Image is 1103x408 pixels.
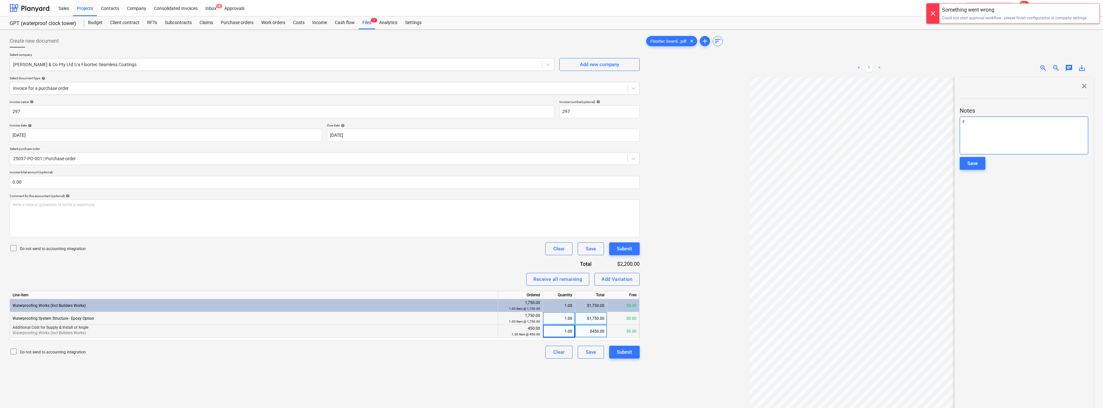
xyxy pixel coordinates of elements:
span: help [40,76,45,80]
span: sort [714,37,722,45]
a: Cash flow [331,16,359,29]
span: Additional Cost for Supply & Install of Angle [13,325,88,330]
a: Previous page [855,64,863,72]
div: 1.00 [546,299,572,312]
small: 1.00 Item @ 1,750.00 [509,307,540,310]
span: save_alt [1078,64,1086,72]
span: add [701,37,709,45]
button: Submit [609,242,640,255]
div: Submit [617,348,632,356]
div: GPT (waterproof clock tower) [10,20,76,27]
div: Something went wrong [942,6,1087,14]
div: Could not start approval workflow - please finish configuration in company settings [942,15,1087,21]
p: Invoice total amount (optional) [10,170,640,176]
a: Client contract [106,16,143,29]
div: Quantity [543,291,575,299]
p: Select company [10,53,554,58]
div: $0.00 [607,312,639,325]
div: $0.00 [607,299,639,312]
div: Due date [327,123,639,127]
input: Invoice number [559,105,640,118]
p: Do not send to accounting integration [20,350,86,355]
span: Create new document [10,37,59,45]
div: 1,750.00 [501,313,540,325]
span: help [27,124,32,127]
a: Page 1 is your current page [865,64,873,72]
div: Save [586,245,596,253]
button: Receive all remaining [526,273,589,286]
div: Clear [553,348,565,356]
p: Select purchase order [10,147,640,152]
button: Submit [609,346,640,359]
span: close [1081,82,1088,90]
button: Clear [545,346,573,359]
input: Due date not specified [327,129,639,142]
a: Subcontracts [161,16,196,29]
button: Save [960,157,985,170]
span: Waterproofing Works (Incl Builders Works) [13,303,86,308]
a: Budget [84,16,106,29]
span: help [340,124,345,127]
div: Ordered [498,291,543,299]
div: Invoice number (optional) [559,100,640,104]
span: zoom_out [1052,64,1060,72]
button: Clear [545,242,573,255]
div: 1.00 [546,312,572,325]
span: clear [688,37,696,45]
a: Settings [401,16,425,29]
div: Add Variation [601,275,633,283]
span: help [29,100,34,104]
div: Costs [289,16,308,29]
span: zoom_in [1039,64,1047,72]
div: Submit [617,245,632,253]
small: 1.00 Item @ 1,750.00 [509,320,540,323]
span: Waterproofing Works (Incl Builders Works) [13,331,86,335]
span: Floortec Seaml...pdf [646,39,690,44]
button: Add new company [559,58,640,71]
a: Next page [876,64,883,72]
span: F [963,120,965,124]
div: $450.00 [575,325,607,338]
div: Save [967,159,978,168]
p: Do not send to accounting integration [20,246,86,252]
div: 1,750.00 [501,300,540,312]
a: Purchase orders [217,16,257,29]
div: Chat Widget [1071,377,1103,408]
input: Invoice name [10,105,554,118]
span: 1 [371,18,377,22]
input: Invoice total amount (optional) [10,176,640,189]
span: help [595,100,600,104]
div: Comment for the accountant (optional) [10,194,640,198]
button: Save [578,346,604,359]
button: Save [578,242,604,255]
span: help [65,194,70,198]
div: Work orders [257,16,289,29]
div: Floortec Seaml...pdf [646,36,697,46]
a: Claims [196,16,217,29]
div: Income [308,16,331,29]
span: 9 [216,4,222,8]
small: 1.00 Item @ 450.00 [511,333,540,336]
a: Analytics [375,16,401,29]
div: Files [359,16,375,29]
div: Invoice date [10,123,322,127]
a: RFTs [143,16,161,29]
p: Notes [960,107,1088,115]
div: Line-item [10,291,498,299]
a: Files1 [359,16,375,29]
div: Waterproofing System Structure - Epoxy Option [10,312,498,325]
div: $2,200.00 [602,260,640,268]
div: $1,750.00 [575,312,607,325]
div: Invoice name [10,100,554,104]
div: Save [586,348,596,356]
div: Select document type [10,76,640,80]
